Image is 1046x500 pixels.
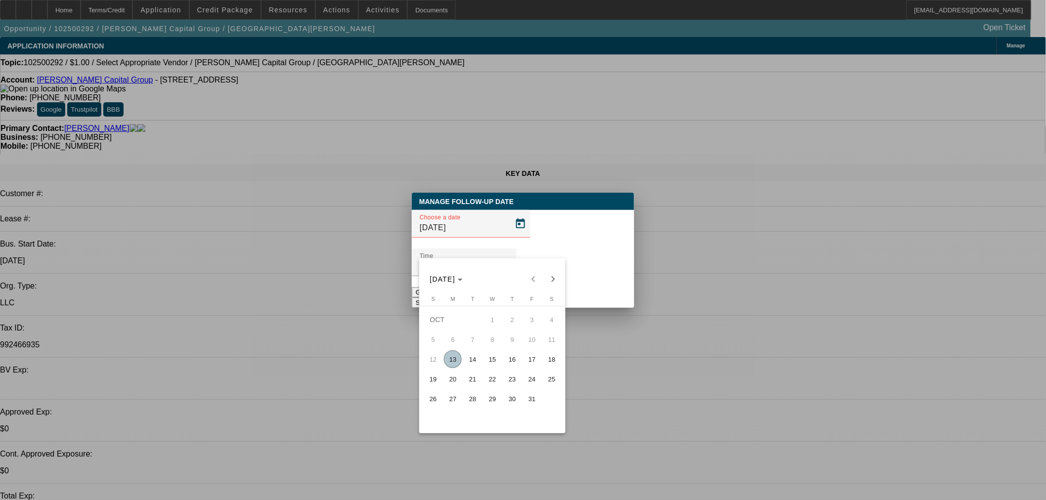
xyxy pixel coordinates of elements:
span: M [451,296,455,302]
button: October 19, 2025 [423,369,443,389]
button: Next month [543,269,563,289]
span: 15 [483,350,501,368]
button: October 17, 2025 [522,349,542,369]
span: 16 [503,350,521,368]
td: OCT [423,310,482,330]
button: October 23, 2025 [502,369,522,389]
button: October 30, 2025 [502,389,522,409]
button: October 1, 2025 [482,310,502,330]
span: 29 [483,390,501,408]
button: October 28, 2025 [463,389,482,409]
button: October 13, 2025 [443,349,463,369]
span: 14 [464,350,481,368]
span: 26 [424,390,442,408]
button: October 15, 2025 [482,349,502,369]
span: 31 [523,390,541,408]
span: [DATE] [430,275,456,283]
button: October 5, 2025 [423,330,443,349]
button: Choose month and year [426,270,467,288]
span: 8 [483,331,501,348]
button: October 11, 2025 [542,330,562,349]
button: October 2, 2025 [502,310,522,330]
span: F [530,296,534,302]
span: 20 [444,370,462,388]
span: 5 [424,331,442,348]
button: October 18, 2025 [542,349,562,369]
span: 23 [503,370,521,388]
span: 3 [523,311,541,329]
span: 28 [464,390,481,408]
span: 7 [464,331,481,348]
span: T [511,296,514,302]
span: 25 [543,370,561,388]
span: 30 [503,390,521,408]
span: 17 [523,350,541,368]
span: 4 [543,311,561,329]
button: October 21, 2025 [463,369,482,389]
span: 13 [444,350,462,368]
span: 24 [523,370,541,388]
span: 12 [424,350,442,368]
span: 18 [543,350,561,368]
span: S [432,296,435,302]
button: October 9, 2025 [502,330,522,349]
span: 22 [483,370,501,388]
button: October 16, 2025 [502,349,522,369]
button: October 31, 2025 [522,389,542,409]
button: October 14, 2025 [463,349,482,369]
button: October 6, 2025 [443,330,463,349]
button: October 3, 2025 [522,310,542,330]
button: October 4, 2025 [542,310,562,330]
span: 9 [503,331,521,348]
button: October 22, 2025 [482,369,502,389]
span: W [490,296,495,302]
button: October 20, 2025 [443,369,463,389]
span: 2 [503,311,521,329]
button: October 27, 2025 [443,389,463,409]
button: October 25, 2025 [542,369,562,389]
button: October 8, 2025 [482,330,502,349]
span: 27 [444,390,462,408]
span: 19 [424,370,442,388]
button: October 12, 2025 [423,349,443,369]
button: October 7, 2025 [463,330,482,349]
button: October 26, 2025 [423,389,443,409]
button: October 10, 2025 [522,330,542,349]
span: S [550,296,554,302]
span: 1 [483,311,501,329]
span: 10 [523,331,541,348]
span: T [471,296,475,302]
button: October 29, 2025 [482,389,502,409]
span: 11 [543,331,561,348]
span: 21 [464,370,481,388]
button: October 24, 2025 [522,369,542,389]
span: 6 [444,331,462,348]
